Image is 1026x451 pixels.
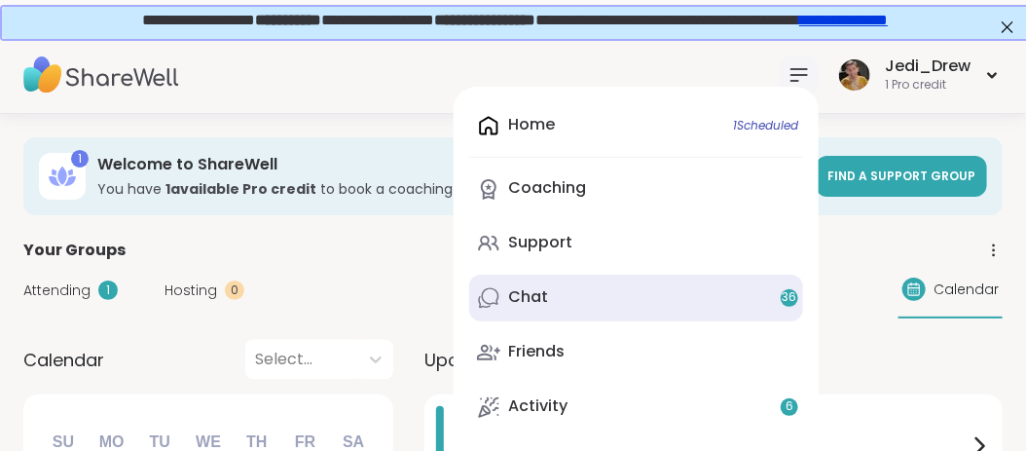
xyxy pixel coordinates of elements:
div: Support [508,232,572,253]
div: Chat [508,286,548,308]
span: Hosting [165,281,217,301]
span: Calendar [934,280,999,300]
img: ShareWell Nav Logo [23,41,179,109]
div: Coaching [508,177,586,199]
a: Support [469,220,803,267]
a: Find a support group [816,156,987,197]
span: Calendar [23,347,104,373]
h3: You have to book a coaching group. [97,179,804,199]
a: Coaching [469,166,803,212]
div: 1 Pro credit [885,77,971,94]
a: Chat36 [469,275,803,321]
span: Upcoming [424,347,514,373]
div: 0 [225,281,244,300]
a: Friends [469,329,803,376]
img: Jedi_Drew [839,59,870,91]
div: 1 [98,281,118,300]
div: Jedi_Drew [885,56,971,77]
span: Attending [23,281,91,301]
b: 1 available Pro credit [165,179,316,199]
div: Friends [508,341,565,362]
span: 36 [783,289,797,306]
span: Your Groups [23,239,126,262]
a: Activity6 [469,384,803,431]
span: Find a support group [827,168,975,184]
div: 1 [71,150,89,168]
h3: Welcome to ShareWell [97,154,804,175]
span: 6 [786,398,793,415]
div: Activity [508,395,568,417]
